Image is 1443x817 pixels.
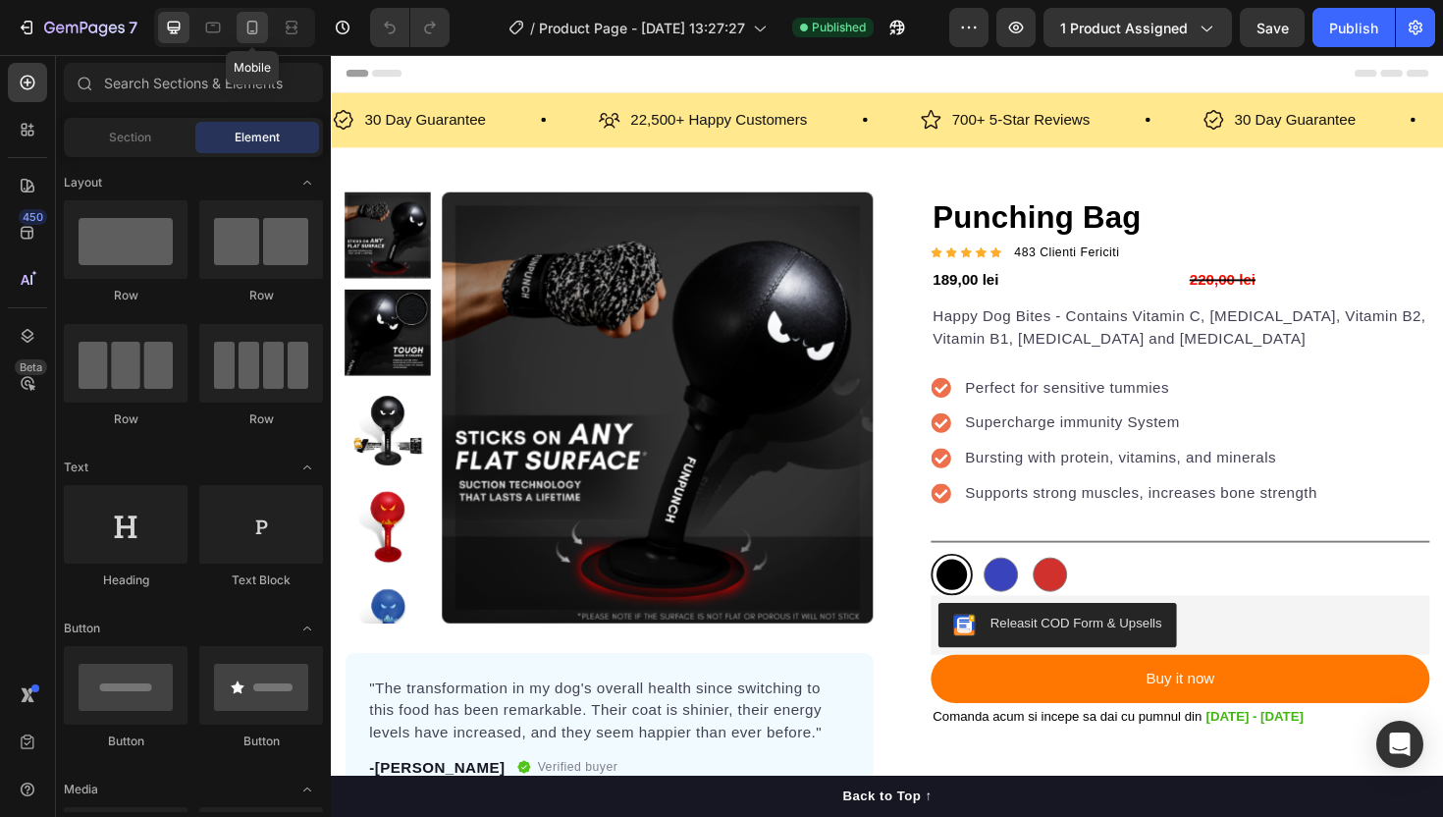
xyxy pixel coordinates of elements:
[637,265,1161,312] p: Happy Dog Bites - Contains Vitamin C, [MEDICAL_DATA], Vitamin B2, Vitamin B1, [MEDICAL_DATA] and ...
[863,647,935,676] div: Buy it now
[292,613,323,644] span: Toggle open
[331,55,1443,817] iframe: Design area
[539,18,745,38] span: Product Page - [DATE] 13:27:27
[64,459,88,476] span: Text
[109,129,151,146] span: Section
[64,572,187,589] div: Heading
[643,580,895,627] button: Releasit COD Form & Upsells
[292,774,323,805] span: Toggle open
[199,410,323,428] div: Row
[1043,8,1232,47] button: 1 product assigned
[370,8,450,47] div: Undo/Redo
[199,287,323,304] div: Row
[907,223,1163,255] div: 220,00 lei
[235,129,280,146] span: Element
[199,733,323,750] div: Button
[1060,18,1188,38] span: 1 product assigned
[635,223,891,255] div: 189,00 lei
[64,733,187,750] div: Button
[292,167,323,198] span: Toggle open
[659,592,682,616] img: CKKYs5695_ICEAE=.webp
[1240,8,1305,47] button: Save
[129,16,137,39] p: 7
[64,174,102,191] span: Layout
[40,659,549,730] p: "The transformation in my dog's overall health since switching to this food has been remarkable. ...
[635,145,1163,198] h1: Punching Bag
[658,55,804,83] p: 700+ 5-Star Reviews
[64,620,100,637] span: Button
[8,8,146,47] button: 7
[671,378,1044,402] p: Supercharge immunity System
[15,359,47,375] div: Beta
[19,209,47,225] div: 450
[64,287,187,304] div: Row
[671,453,1044,476] p: Supports strong muscles, increases bone strength
[957,55,1086,83] p: 30 Day Guarantee
[1312,8,1395,47] button: Publish
[637,692,922,708] span: Comanda acum si incepe sa dai cu pumnul din
[671,415,1044,439] p: Bursting with protein, vitamins, and minerals
[1329,18,1378,38] div: Publish
[219,744,304,764] p: Verified buyer
[40,743,185,767] p: -[PERSON_NAME]
[723,199,834,219] p: 483 Clienti Fericiti
[530,18,535,38] span: /
[812,19,866,36] span: Published
[64,410,187,428] div: Row
[1256,20,1289,36] span: Save
[199,572,323,589] div: Text Block
[635,635,1163,687] button: Buy it now
[927,692,1030,708] span: [DATE] - [DATE]
[698,592,880,613] div: Releasit COD Form & Upsells
[64,63,323,102] input: Search Sections & Elements
[64,781,98,798] span: Media
[292,452,323,483] span: Toggle open
[542,775,636,795] div: Back to Top ↑
[671,341,1044,364] p: Perfect for sensitive tummies
[1376,721,1423,768] div: Open Intercom Messenger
